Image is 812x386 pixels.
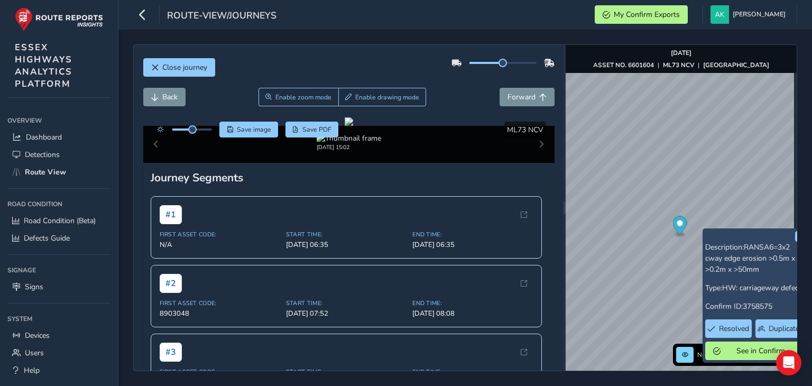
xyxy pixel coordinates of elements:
[671,49,691,57] strong: [DATE]
[710,5,789,24] button: [PERSON_NAME]
[25,348,44,358] span: Users
[317,133,381,143] img: Thumbnail frame
[705,301,806,312] p: Confirm ID:
[697,351,722,359] span: Network
[24,216,96,226] span: Road Condition (Beta)
[7,344,110,362] a: Users
[15,7,103,31] img: rr logo
[500,88,555,106] button: Forward
[160,368,280,376] span: First Asset Code:
[259,88,338,106] button: Zoom
[7,262,110,278] div: Signage
[673,216,687,238] div: Map marker
[7,212,110,229] a: Road Condition (Beta)
[595,5,688,24] button: My Confirm Exports
[719,324,749,334] span: Resolved
[733,5,786,24] span: [PERSON_NAME]
[160,240,280,250] span: N/A
[286,231,406,238] span: Start Time:
[160,274,182,293] span: # 2
[7,128,110,146] a: Dashboard
[160,309,280,318] span: 8903048
[286,299,406,307] span: Start Time:
[614,10,680,20] span: My Confirm Exports
[412,368,532,376] span: End Time:
[705,242,806,275] p: Description:
[769,324,804,334] span: Duplicated
[160,205,182,224] span: # 1
[412,231,532,238] span: End Time:
[25,150,60,160] span: Detections
[302,125,331,134] span: Save PDF
[795,231,806,242] button: x
[7,196,110,212] div: Road Condition
[7,278,110,296] a: Signs
[7,113,110,128] div: Overview
[705,342,806,360] button: See in Confirm
[722,283,801,293] span: HW: carriageway defect
[412,240,532,250] span: [DATE] 06:35
[508,92,536,102] span: Forward
[507,125,543,135] span: ML73 NCV
[162,92,178,102] span: Back
[7,163,110,181] a: Route View
[15,41,72,90] span: ESSEX HIGHWAYS ANALYTICS PLATFORM
[219,122,278,137] button: Save
[7,146,110,163] a: Detections
[412,309,532,318] span: [DATE] 08:08
[593,61,769,69] div: | |
[285,122,339,137] button: PDF
[776,350,801,375] div: Open Intercom Messenger
[317,143,381,151] div: [DATE] 15:02
[24,365,40,375] span: Help
[705,282,806,293] p: Type:
[703,61,769,69] strong: [GEOGRAPHIC_DATA]
[355,93,419,102] span: Enable drawing mode
[162,62,207,72] span: Close journey
[705,319,752,338] button: Resolved
[143,88,186,106] button: Back
[237,125,271,134] span: Save image
[7,362,110,379] a: Help
[724,346,798,356] span: See in Confirm
[25,282,43,292] span: Signs
[755,319,805,338] button: Duplicated
[338,88,427,106] button: Draw
[7,327,110,344] a: Devices
[743,301,772,311] span: 3758575
[412,299,532,307] span: End Time:
[24,233,70,243] span: Defects Guide
[25,330,50,341] span: Devices
[593,61,654,69] strong: ASSET NO. 6601604
[25,167,66,177] span: Route View
[705,242,795,274] span: RANSA6=3x2 cway edge erosion >0.5m x >0.2m x >50mm
[286,368,406,376] span: Start Time:
[167,9,276,24] span: route-view/journeys
[275,93,331,102] span: Enable zoom mode
[663,61,694,69] strong: ML73 NCV
[286,309,406,318] span: [DATE] 07:52
[710,5,729,24] img: diamond-layout
[7,229,110,247] a: Defects Guide
[160,343,182,362] span: # 3
[26,132,62,142] span: Dashboard
[286,240,406,250] span: [DATE] 06:35
[151,170,547,185] div: Journey Segments
[160,231,280,238] span: First Asset Code:
[160,299,280,307] span: First Asset Code:
[7,311,110,327] div: System
[143,58,215,77] button: Close journey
